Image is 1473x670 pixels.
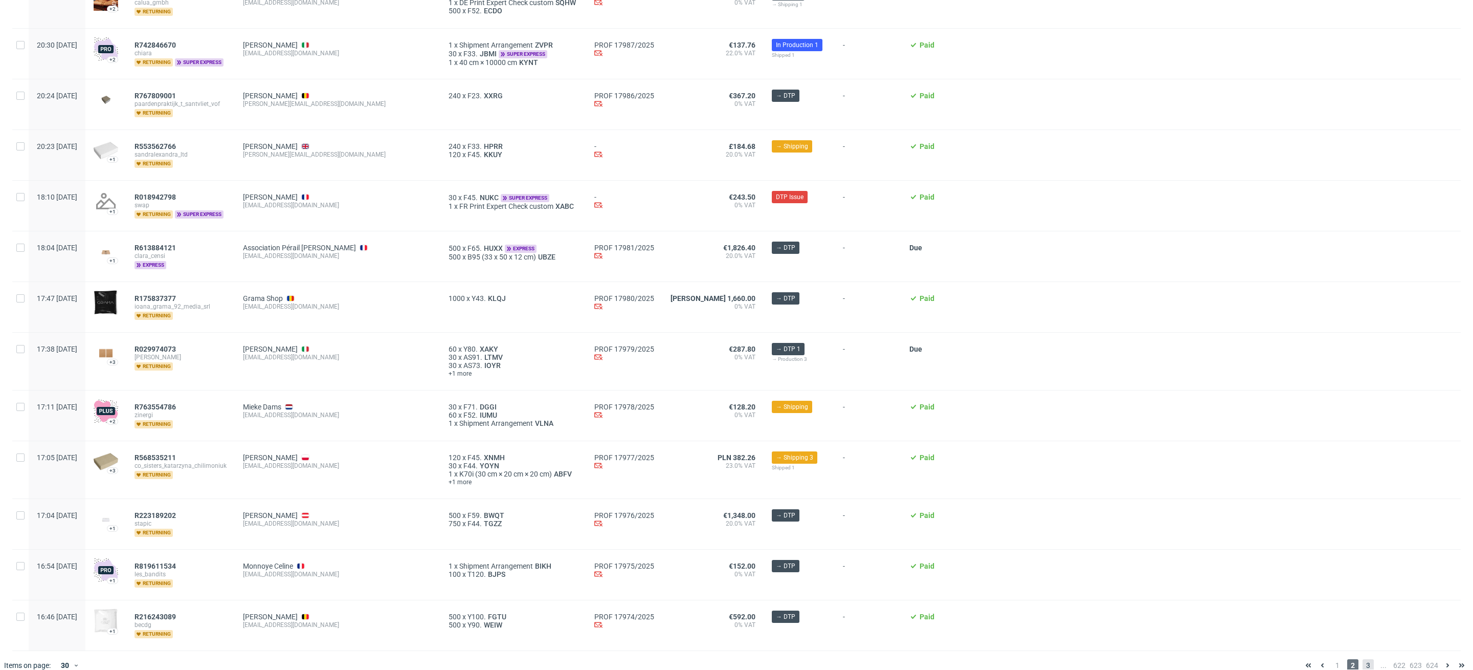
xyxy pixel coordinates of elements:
[467,150,482,159] span: F45.
[135,294,176,302] span: R175837377
[135,345,178,353] a: R029974073
[135,613,178,621] a: R216243089
[135,613,176,621] span: R216243089
[243,150,432,159] div: [PERSON_NAME][EMAIL_ADDRESS][DOMAIN_NAME]
[482,520,504,528] a: TGZZ
[109,57,116,62] div: +2
[449,403,457,411] span: 30
[729,193,755,201] span: €243.50
[499,50,547,58] span: super express
[37,41,77,49] span: 20:30 [DATE]
[135,261,166,269] span: express
[135,294,178,302] a: R175837377
[594,562,654,570] a: PROF 17975/2025
[478,345,500,353] a: XAKY
[37,92,77,100] span: 20:24 [DATE]
[501,194,549,202] span: super express
[594,613,654,621] a: PROF 17974/2025
[920,453,934,462] span: Paid
[482,361,503,370] span: IOYR
[243,244,356,252] a: Association Pérail [PERSON_NAME]
[243,520,432,528] div: [EMAIL_ADDRESS][DOMAIN_NAME]
[243,453,298,462] a: [PERSON_NAME]
[109,468,116,473] div: +3
[482,453,507,462] span: XNMH
[478,50,499,58] a: JBMI
[920,142,934,150] span: Paid
[467,92,482,100] span: F23.
[486,294,508,302] a: KLQJ
[671,353,755,361] span: 0% VAT
[449,244,578,253] div: x
[449,58,453,67] span: 1
[135,562,176,570] span: R819611534
[135,312,173,320] span: returning
[536,253,557,261] a: UBZE
[243,252,432,260] div: [EMAIL_ADDRESS][DOMAIN_NAME]
[467,244,482,252] span: F65.
[467,7,482,15] span: F52.
[533,562,553,570] span: BIKH
[482,353,505,361] a: LTMV
[482,511,506,520] a: BWQT
[463,403,478,411] span: F71.
[467,453,482,462] span: F45.
[243,193,298,201] a: [PERSON_NAME]
[478,411,499,419] a: IUMU
[135,471,173,479] span: returning
[135,142,176,150] span: R553562766
[94,453,118,470] img: plain-eco.9b3ba858dad33fd82c36.png
[449,353,578,361] div: x
[776,91,795,100] span: → DTP
[729,92,755,100] span: €367.20
[467,511,482,520] span: F59.
[463,345,478,353] span: Y80.
[449,294,578,302] div: x
[482,92,505,100] span: XXRG
[37,511,77,520] span: 17:04 [DATE]
[135,244,176,252] span: R613884121
[449,202,578,210] div: x
[449,411,457,419] span: 60
[135,403,176,411] span: R763554786
[467,142,482,150] span: F33.
[449,244,461,252] span: 500
[552,470,574,478] a: ABFV
[594,345,654,353] a: PROF 17979/2025
[135,411,227,419] span: zinergi
[135,193,176,201] span: R018942798
[718,453,755,462] span: PLN 382.26
[37,403,77,411] span: 17:11 [DATE]
[723,244,755,252] span: €1,826.40
[482,621,504,629] span: WEIW
[594,511,654,520] a: PROF 17976/2025
[109,157,116,162] div: +1
[723,511,755,520] span: €1,348.00
[175,210,224,219] span: super express
[553,202,576,210] a: XABC
[449,58,578,67] div: x
[486,570,507,578] span: BJPS
[478,403,499,411] span: DGGI
[772,51,827,59] div: Shipped 1
[909,244,922,252] span: Due
[463,353,482,361] span: AS91.
[449,453,578,462] div: x
[449,49,578,58] div: x
[449,41,453,49] span: 1
[135,109,173,117] span: returning
[449,41,578,49] div: x
[135,41,178,49] a: R742846670
[135,353,227,361] span: [PERSON_NAME]
[843,294,893,320] span: -
[135,193,178,201] a: R018942798
[533,41,555,49] a: ZVPR
[449,419,578,427] div: x
[478,193,501,202] span: NUKC
[909,345,922,353] span: Due
[243,302,432,311] div: [EMAIL_ADDRESS][DOMAIN_NAME]
[533,419,555,427] a: VLNA
[449,353,457,361] span: 30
